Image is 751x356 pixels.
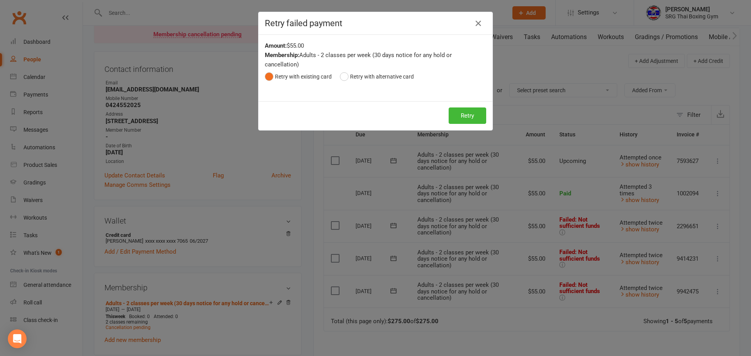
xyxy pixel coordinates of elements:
[449,107,486,124] button: Retry
[265,69,332,84] button: Retry with existing card
[265,41,486,50] div: $55.00
[340,69,414,84] button: Retry with alternative card
[265,52,299,59] strong: Membership:
[472,17,485,30] button: Close
[265,18,486,28] h4: Retry failed payment
[8,329,27,348] div: Open Intercom Messenger
[265,50,486,69] div: Adults - 2 classes per week (30 days notice for any hold or cancellation)
[265,42,287,49] strong: Amount:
